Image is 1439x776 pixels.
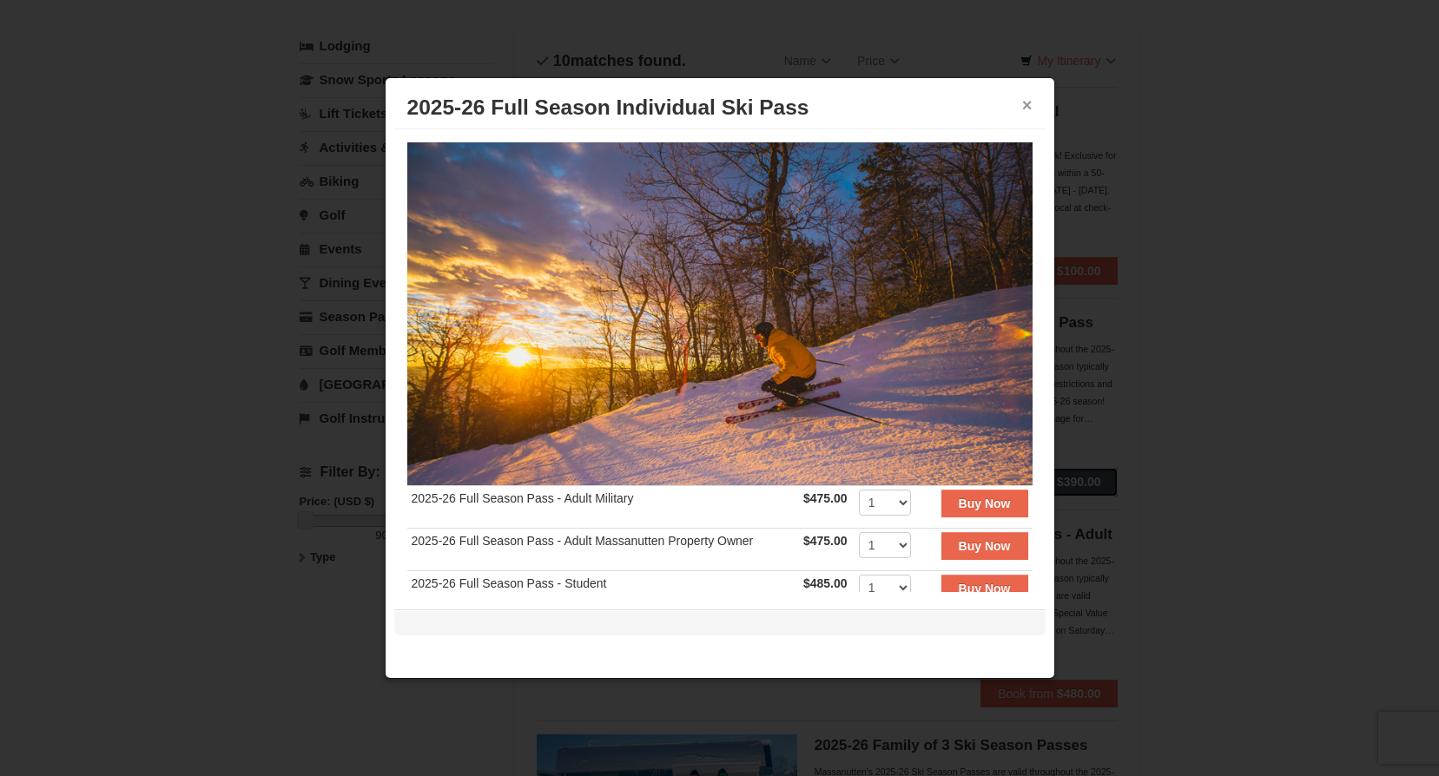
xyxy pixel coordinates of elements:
strong: Buy Now [959,497,1011,510]
strong: Buy Now [959,539,1011,553]
button: × [1022,96,1033,114]
td: 2025-26 Full Season Pass - Adult Massanutten Property Owner [407,528,799,570]
strong: $485.00 [803,576,848,590]
button: Buy Now [941,532,1028,560]
td: 2025-26 Full Season Pass - Adult Military [407,485,799,528]
h3: 2025-26 Full Season Individual Ski Pass [407,95,1033,121]
strong: Buy Now [959,582,1011,595]
img: 6619937-208-2295c65e.jpg [407,142,1033,484]
button: Buy Now [941,490,1028,517]
td: 2025-26 Full Season Pass - Student [407,570,799,613]
strong: $475.00 [803,534,848,548]
strong: $475.00 [803,491,848,505]
button: Buy Now [941,575,1028,602]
